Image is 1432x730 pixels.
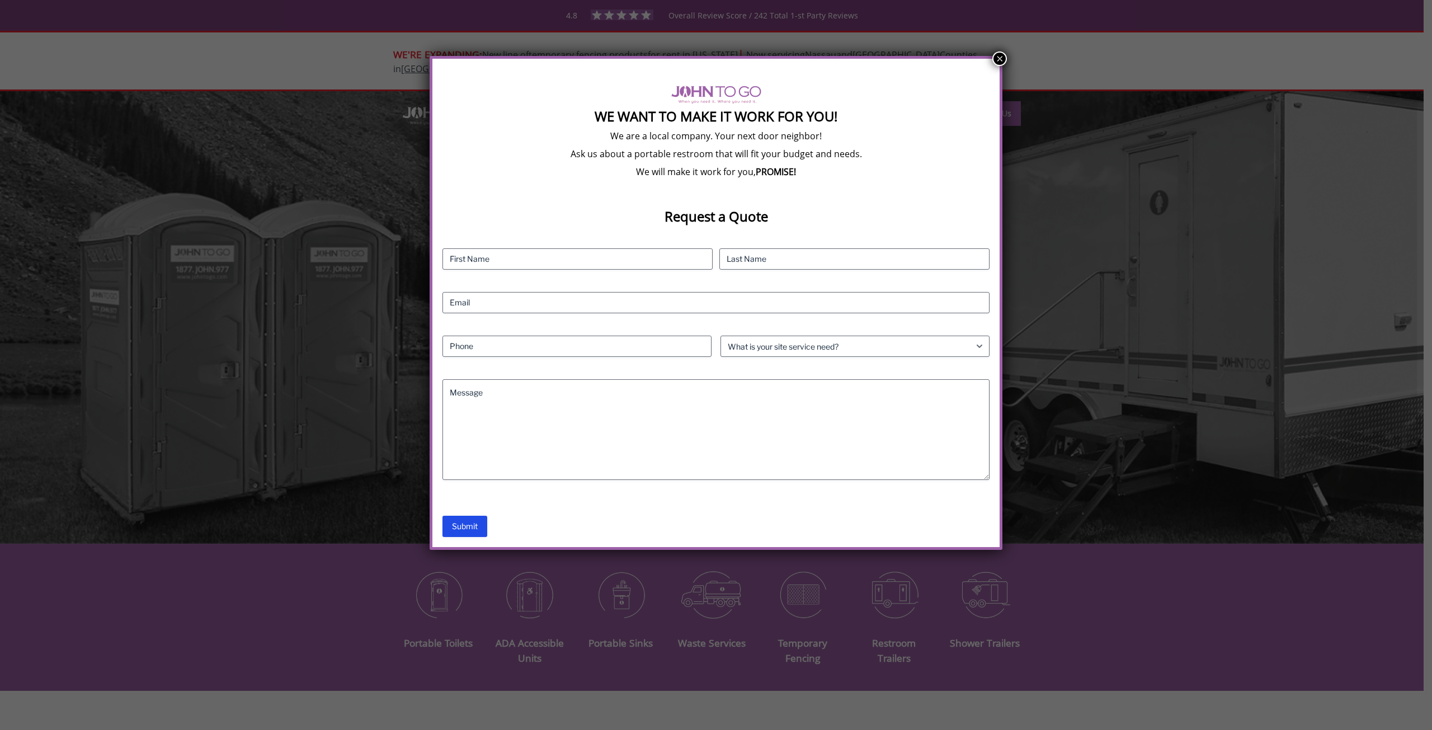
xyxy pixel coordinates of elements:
strong: Request a Quote [665,207,768,225]
input: Phone [442,336,712,357]
input: Email [442,292,990,313]
button: Close [992,51,1007,66]
p: We will make it work for you, [442,166,990,178]
input: Last Name [719,248,990,270]
p: Ask us about a portable restroom that will fit your budget and needs. [442,148,990,160]
strong: We Want To Make It Work For You! [595,107,837,125]
b: PROMISE! [756,166,796,178]
input: Submit [442,516,487,537]
img: logo of viptogo [671,86,761,103]
p: We are a local company. Your next door neighbor! [442,130,990,142]
input: First Name [442,248,713,270]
